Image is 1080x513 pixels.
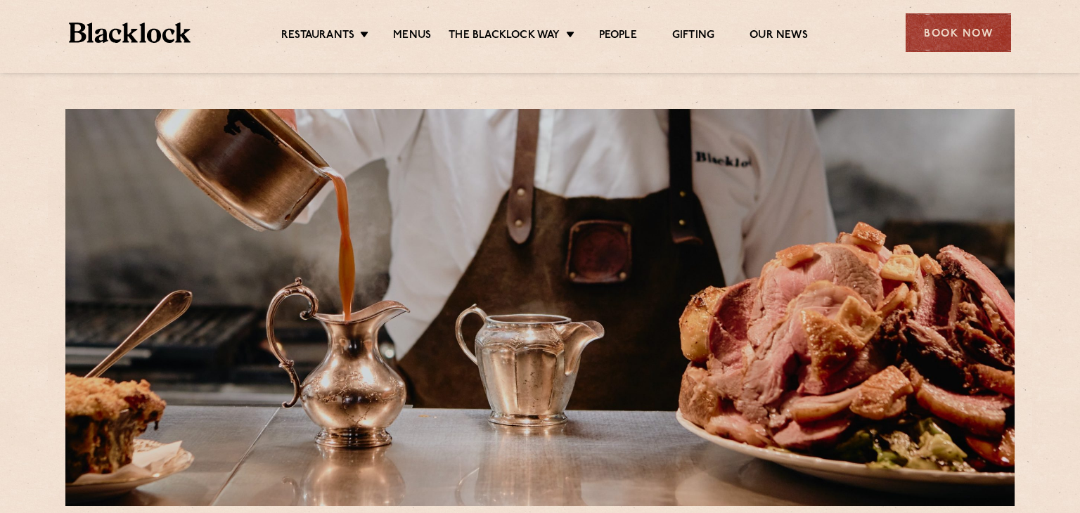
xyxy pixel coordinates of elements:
img: BL_Textured_Logo-footer-cropped.svg [69,22,191,43]
a: The Blacklock Way [449,29,560,44]
a: Menus [393,29,431,44]
div: Book Now [906,13,1011,52]
a: People [599,29,637,44]
a: Gifting [672,29,714,44]
a: Restaurants [281,29,354,44]
a: Our News [750,29,808,44]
